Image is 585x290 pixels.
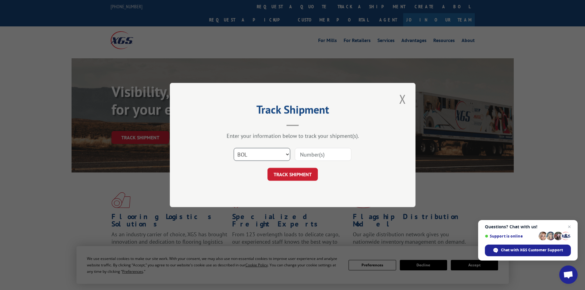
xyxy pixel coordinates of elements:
[485,224,571,229] span: Questions? Chat with us!
[267,168,318,181] button: TRACK SHIPMENT
[201,105,385,117] h2: Track Shipment
[201,132,385,139] div: Enter your information below to track your shipment(s).
[485,245,571,256] span: Chat with XGS Customer Support
[295,148,351,161] input: Number(s)
[397,91,408,107] button: Close modal
[485,234,536,238] span: Support is online
[559,265,578,284] a: Open chat
[501,247,563,253] span: Chat with XGS Customer Support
